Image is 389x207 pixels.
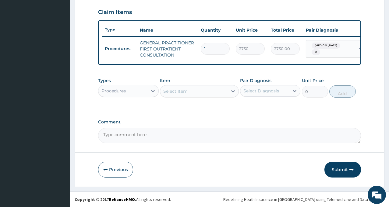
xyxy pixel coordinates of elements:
button: Add [329,85,355,98]
span: [MEDICAL_DATA] [312,43,340,49]
textarea: Type your message and hit 'Enter' [3,140,116,162]
label: Types [98,78,111,83]
div: Select Diagnosis [243,88,279,94]
th: Type [102,24,137,36]
label: Pair Diagnosis [240,78,271,84]
button: Submit [324,162,361,178]
div: Minimize live chat window [100,3,115,18]
footer: All rights reserved. [70,191,389,207]
a: RelianceHMO [109,197,135,202]
button: Previous [98,162,133,178]
th: Pair Diagnosis [303,24,370,36]
label: Unit Price [302,78,324,84]
th: Quantity [198,24,233,36]
td: GENERAL PRACTITIONER FIRST OUTPATIENT CONSULTATION [137,37,198,61]
label: Comment [98,119,361,125]
label: Item [160,78,170,84]
th: Name [137,24,198,36]
div: Select Item [163,88,188,94]
span: We're online! [35,64,84,125]
div: Chat with us now [32,34,102,42]
th: Total Price [268,24,303,36]
div: Redefining Heath Insurance in [GEOGRAPHIC_DATA] using Telemedicine and Data Science! [223,196,384,202]
img: d_794563401_company_1708531726252_794563401 [11,30,25,46]
span: + 1 [312,49,320,55]
th: Unit Price [233,24,268,36]
strong: Copyright © 2017 . [75,197,136,202]
h3: Claim Items [98,9,132,16]
div: Procedures [101,88,126,94]
td: Procedures [102,43,137,54]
